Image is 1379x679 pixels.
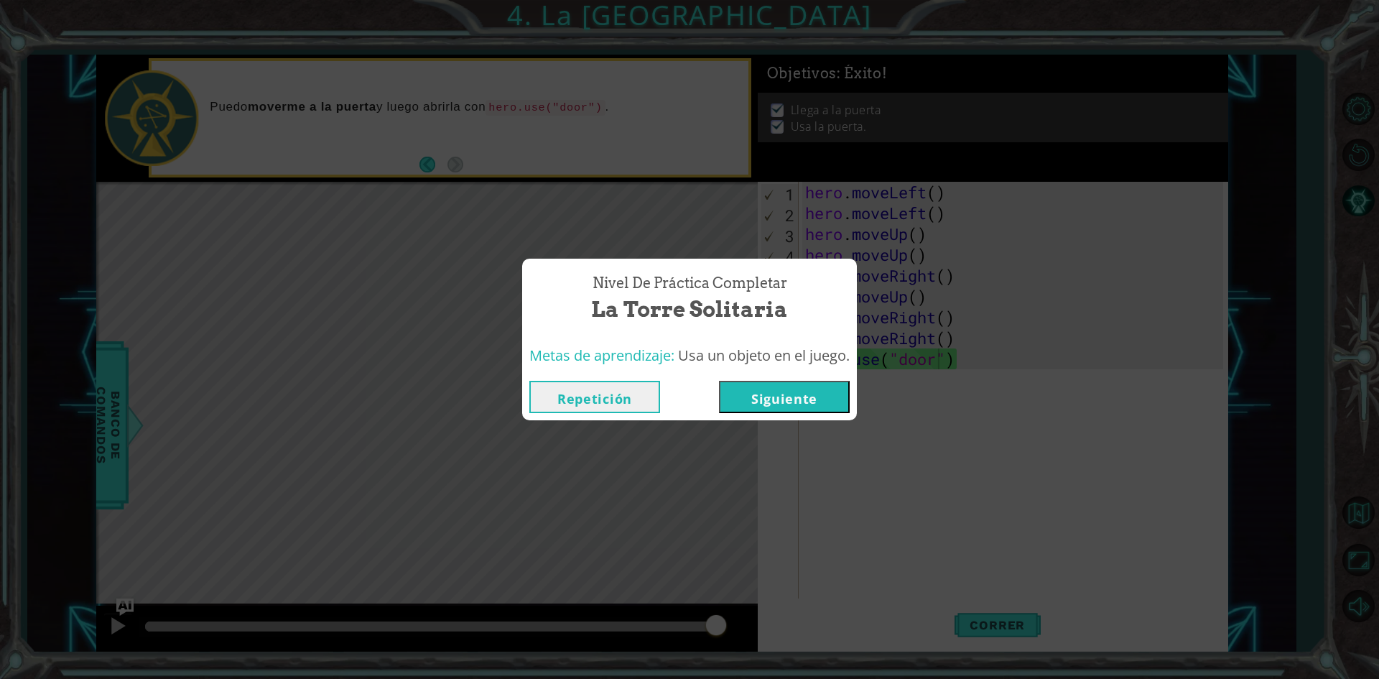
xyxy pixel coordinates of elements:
[529,381,660,413] button: Repetición
[529,346,674,365] span: Metas de aprendizaje:
[678,346,850,365] span: Usa un objeto en el juego.
[719,381,850,413] button: Siguiente
[593,273,787,294] span: Nivel de Práctica Completar
[591,294,788,325] span: La Torre Solitaria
